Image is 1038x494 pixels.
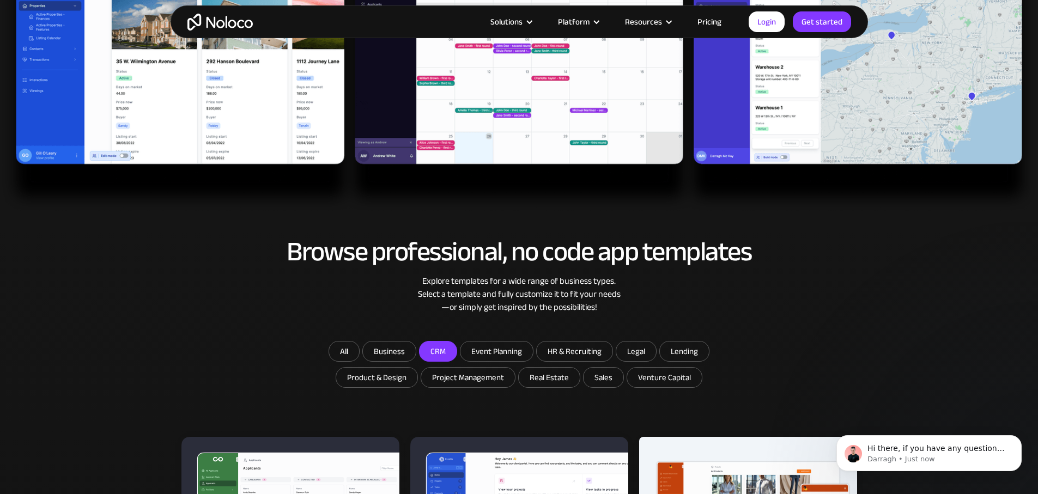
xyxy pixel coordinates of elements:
[558,15,590,29] div: Platform
[544,15,611,29] div: Platform
[625,15,662,29] div: Resources
[749,11,785,32] a: Login
[329,341,360,362] a: All
[684,15,735,29] a: Pricing
[181,275,857,314] div: Explore templates for a wide range of business types. Select a template and fully customize it to...
[611,15,684,29] div: Resources
[820,412,1038,489] iframe: Intercom notifications message
[301,341,737,391] form: Email Form
[187,14,253,31] a: home
[477,15,544,29] div: Solutions
[181,237,857,266] h2: Browse professional, no code app templates
[490,15,523,29] div: Solutions
[793,11,851,32] a: Get started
